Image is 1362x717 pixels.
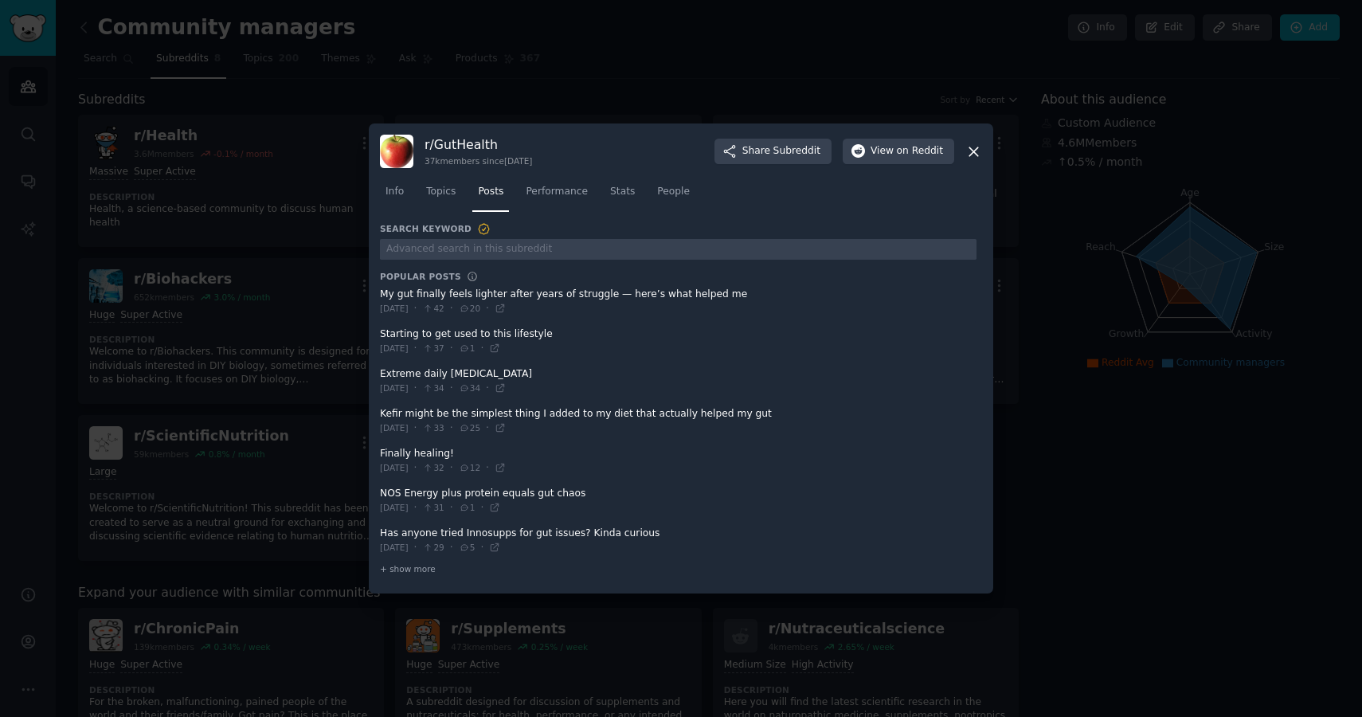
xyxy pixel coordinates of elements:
[414,501,417,515] span: ·
[380,343,409,354] span: [DATE]
[414,302,417,316] span: ·
[520,179,593,212] a: Performance
[486,421,489,436] span: ·
[652,179,695,212] a: People
[422,462,444,473] span: 32
[773,144,820,159] span: Subreddit
[610,185,635,199] span: Stats
[380,422,409,433] span: [DATE]
[380,542,409,553] span: [DATE]
[425,155,532,167] div: 37k members since [DATE]
[380,382,409,394] span: [DATE]
[480,541,483,555] span: ·
[380,502,409,513] span: [DATE]
[450,342,453,356] span: ·
[414,461,417,476] span: ·
[459,303,480,314] span: 20
[380,239,976,261] input: Advanced search in this subreddit
[380,462,409,473] span: [DATE]
[486,461,489,476] span: ·
[459,382,480,394] span: 34
[605,179,640,212] a: Stats
[380,271,461,282] h3: Popular Posts
[459,422,480,433] span: 25
[426,185,456,199] span: Topics
[422,542,444,553] span: 29
[422,303,444,314] span: 42
[386,185,404,199] span: Info
[414,382,417,396] span: ·
[526,185,588,199] span: Performance
[657,185,690,199] span: People
[450,541,453,555] span: ·
[450,461,453,476] span: ·
[459,343,476,354] span: 1
[414,342,417,356] span: ·
[380,222,491,237] h3: Search Keyword
[843,139,954,164] button: Viewon Reddit
[380,303,409,314] span: [DATE]
[380,563,436,574] span: + show more
[480,342,483,356] span: ·
[459,542,476,553] span: 5
[414,541,417,555] span: ·
[486,302,489,316] span: ·
[459,462,480,473] span: 12
[414,421,417,436] span: ·
[450,421,453,436] span: ·
[450,382,453,396] span: ·
[422,502,444,513] span: 31
[380,179,409,212] a: Info
[422,422,444,433] span: 33
[871,144,943,159] span: View
[480,501,483,515] span: ·
[380,135,413,168] img: GutHealth
[450,501,453,515] span: ·
[421,179,461,212] a: Topics
[425,136,532,153] h3: r/ GutHealth
[422,343,444,354] span: 37
[450,302,453,316] span: ·
[459,502,476,513] span: 1
[422,382,444,394] span: 34
[742,144,820,159] span: Share
[486,382,489,396] span: ·
[478,185,503,199] span: Posts
[897,144,943,159] span: on Reddit
[472,179,509,212] a: Posts
[714,139,832,164] button: ShareSubreddit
